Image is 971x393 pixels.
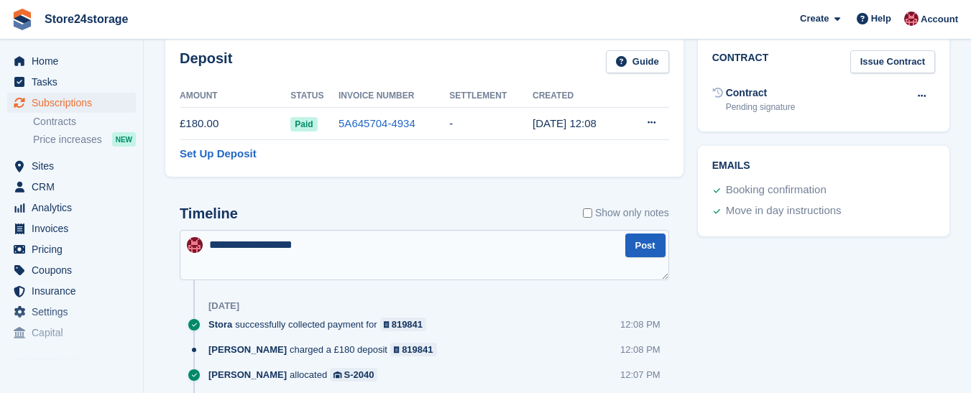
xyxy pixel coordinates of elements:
span: Stora [208,318,232,331]
span: [PERSON_NAME] [208,343,287,356]
h2: Deposit [180,50,232,74]
a: 819841 [390,343,437,356]
th: Settlement [449,85,533,108]
a: menu [7,218,136,239]
span: CRM [32,177,118,197]
a: 819841 [380,318,427,331]
a: menu [7,51,136,71]
div: Contract [726,85,796,101]
div: Booking confirmation [726,182,827,199]
div: Move in day instructions [726,203,842,220]
span: Price increases [33,133,102,147]
div: NEW [112,132,136,147]
span: Settings [32,302,118,322]
span: Create [800,11,829,26]
div: Pending signature [726,101,796,114]
img: stora-icon-8386f47178a22dfd0bd8f6a31ec36ba5ce8667c1dd55bd0f319d3a0aa187defe.svg [11,9,33,30]
div: successfully collected payment for [208,318,433,331]
span: Home [32,51,118,71]
h2: Emails [712,160,935,172]
a: Contracts [33,115,136,129]
time: 2025-09-06 11:08:10 UTC [533,117,597,129]
a: menu [7,72,136,92]
h2: Timeline [180,205,238,222]
a: S-2040 [330,368,377,382]
a: menu [7,239,136,259]
a: Issue Contract [850,50,935,74]
h2: Contract [712,50,769,74]
span: Analytics [32,198,118,218]
a: menu [7,177,136,197]
input: Show only notes [583,205,592,221]
span: Tasks [32,72,118,92]
span: Paid [290,117,317,131]
span: Sites [32,156,118,176]
a: menu [7,198,136,218]
a: menu [7,281,136,301]
span: Pricing [32,239,118,259]
span: Help [871,11,891,26]
a: Set Up Deposit [180,146,257,162]
th: Status [290,85,339,108]
a: Guide [606,50,669,74]
span: Storefront [13,355,143,369]
div: 819841 [392,318,423,331]
td: - [449,108,533,140]
a: Price increases NEW [33,131,136,147]
div: S-2040 [344,368,374,382]
label: Show only notes [583,205,669,221]
button: Post [625,234,666,257]
a: menu [7,302,136,322]
th: Created [533,85,625,108]
a: menu [7,260,136,280]
div: allocated [208,368,385,382]
div: charged a £180 deposit [208,343,444,356]
a: menu [7,323,136,343]
a: menu [7,93,136,113]
span: Invoices [32,218,118,239]
div: [DATE] [208,300,239,312]
span: Account [921,12,958,27]
span: Insurance [32,281,118,301]
span: Subscriptions [32,93,118,113]
img: Mandy Huges [904,11,919,26]
div: 12:08 PM [620,343,661,356]
div: 819841 [402,343,433,356]
span: [PERSON_NAME] [208,368,287,382]
div: 12:08 PM [620,318,661,331]
a: menu [7,156,136,176]
div: 12:07 PM [620,368,661,382]
td: £180.00 [180,108,290,140]
span: Capital [32,323,118,343]
a: Store24storage [39,7,134,31]
span: Coupons [32,260,118,280]
th: Amount [180,85,290,108]
th: Invoice Number [339,85,449,108]
a: 5A645704-4934 [339,117,415,129]
img: Mandy Huges [187,237,203,253]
